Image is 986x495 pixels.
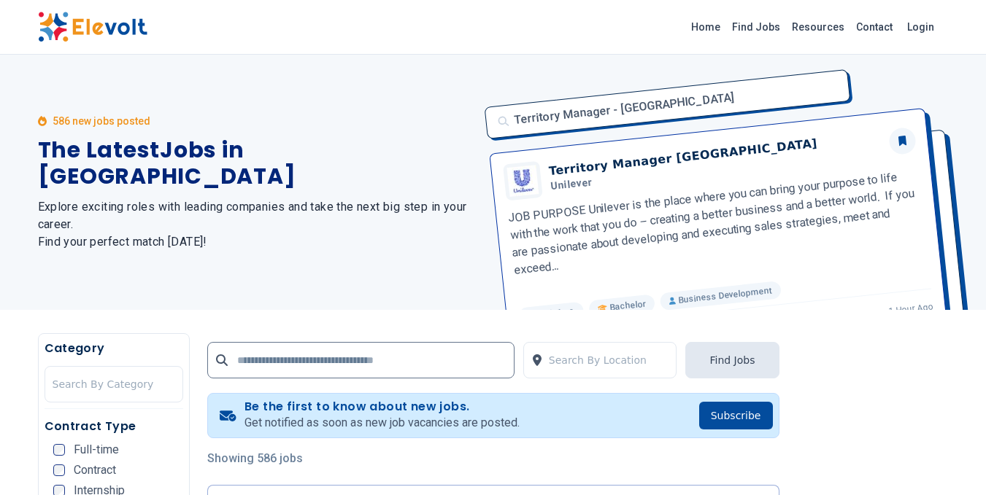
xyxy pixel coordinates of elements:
[38,198,476,251] h2: Explore exciting roles with leading companies and take the next big step in your career. Find you...
[38,137,476,190] h1: The Latest Jobs in [GEOGRAPHIC_DATA]
[685,342,779,378] button: Find Jobs
[45,340,183,357] h5: Category
[244,399,520,414] h4: Be the first to know about new jobs.
[244,414,520,432] p: Get notified as soon as new job vacancies are posted.
[74,464,116,476] span: Contract
[207,450,779,467] p: Showing 586 jobs
[685,15,726,39] a: Home
[53,444,65,456] input: Full-time
[45,418,183,435] h5: Contract Type
[53,464,65,476] input: Contract
[74,444,119,456] span: Full-time
[850,15,898,39] a: Contact
[699,402,773,429] button: Subscribe
[726,15,786,39] a: Find Jobs
[38,12,147,42] img: Elevolt
[53,114,150,128] p: 586 new jobs posted
[898,12,943,42] a: Login
[786,15,850,39] a: Resources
